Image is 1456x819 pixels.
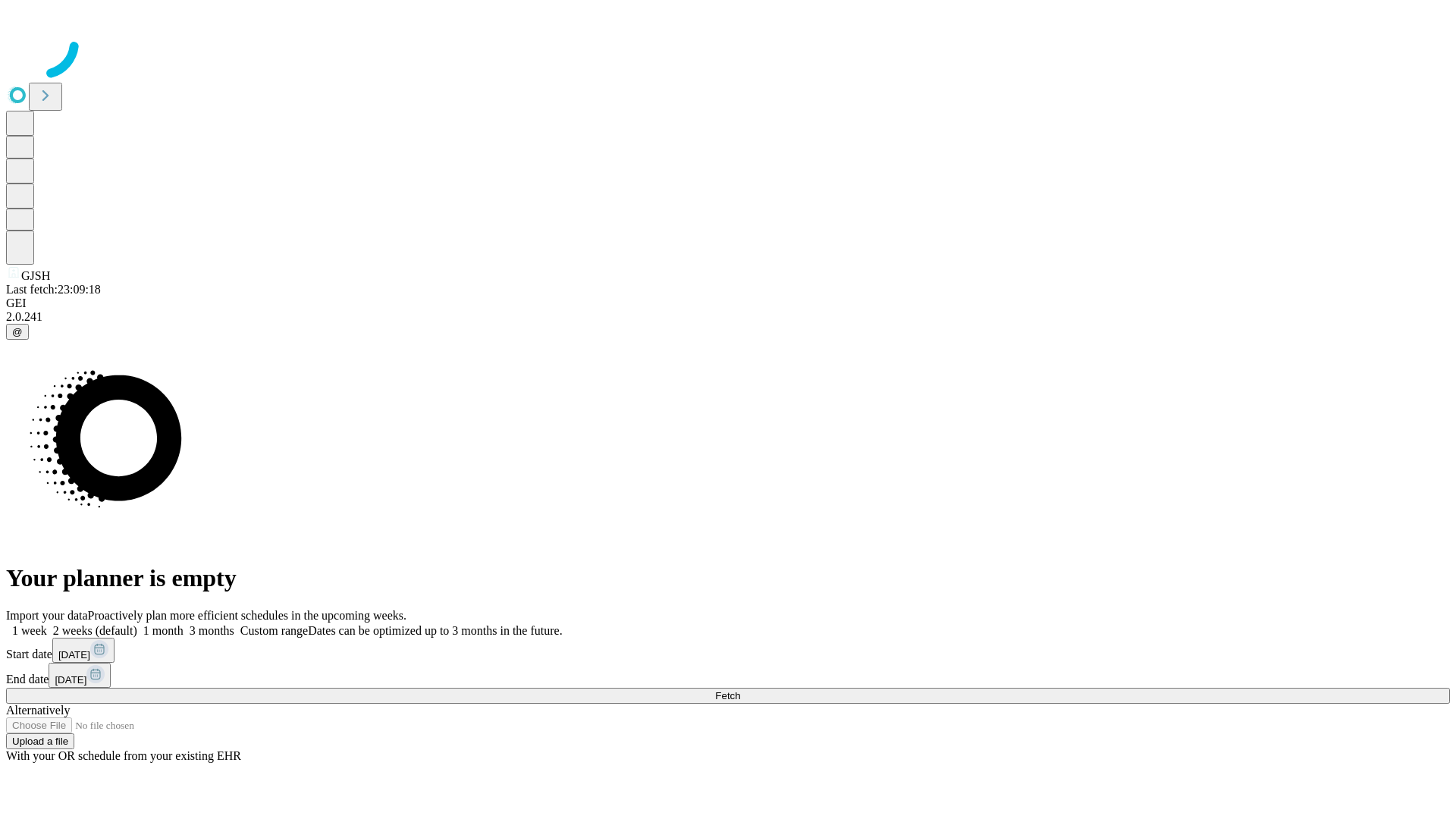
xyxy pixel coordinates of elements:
[58,649,90,661] span: [DATE]
[6,733,74,749] button: Upload a file
[6,310,1450,324] div: 2.0.241
[240,624,308,637] span: Custom range
[12,624,47,637] span: 1 week
[53,624,137,637] span: 2 weeks (default)
[6,704,70,717] span: Alternatively
[6,609,88,622] span: Import your data
[6,297,1450,310] div: GEI
[6,638,1450,663] div: Start date
[6,283,101,296] span: Last fetch: 23:09:18
[308,624,562,637] span: Dates can be optimized up to 3 months in the future.
[6,688,1450,704] button: Fetch
[6,564,1450,592] h1: Your planner is empty
[55,674,86,686] span: [DATE]
[6,749,241,762] span: With your OR schedule from your existing EHR
[715,690,740,701] span: Fetch
[190,624,234,637] span: 3 months
[49,663,111,688] button: [DATE]
[143,624,184,637] span: 1 month
[88,609,406,622] span: Proactively plan more efficient schedules in the upcoming weeks.
[52,638,115,663] button: [DATE]
[21,269,50,282] span: GJSH
[6,663,1450,688] div: End date
[6,324,29,340] button: @
[12,326,23,337] span: @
